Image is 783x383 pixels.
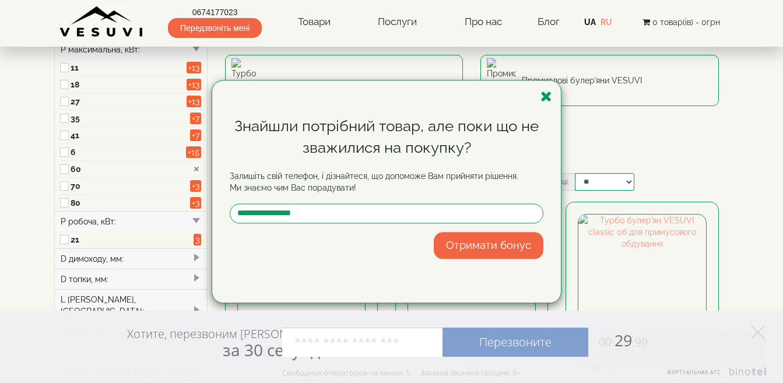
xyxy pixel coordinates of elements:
[434,232,543,259] button: Отримати бонус
[223,339,327,361] span: за 30 секунд?
[230,170,543,194] p: Залишіть свій телефон, і дізнайтеся, що допоможе Вам прийняти рішення. Ми знаємо чим Вас порадувати!
[632,335,648,350] span: :99
[443,328,588,357] a: Перезвоните
[230,115,543,159] div: Знайшли потрібний товар, але поки що не зважилися на покупку?
[599,335,615,350] span: 00:
[661,367,768,383] a: Виртуальная АТС
[668,368,721,376] span: Виртуальная АТС
[282,368,521,377] div: Свободных операторов на линии: 5 Заказов звонков сегодня: 5+
[127,326,327,359] div: Хотите, перезвоним [PERSON_NAME]
[588,329,648,351] span: 29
